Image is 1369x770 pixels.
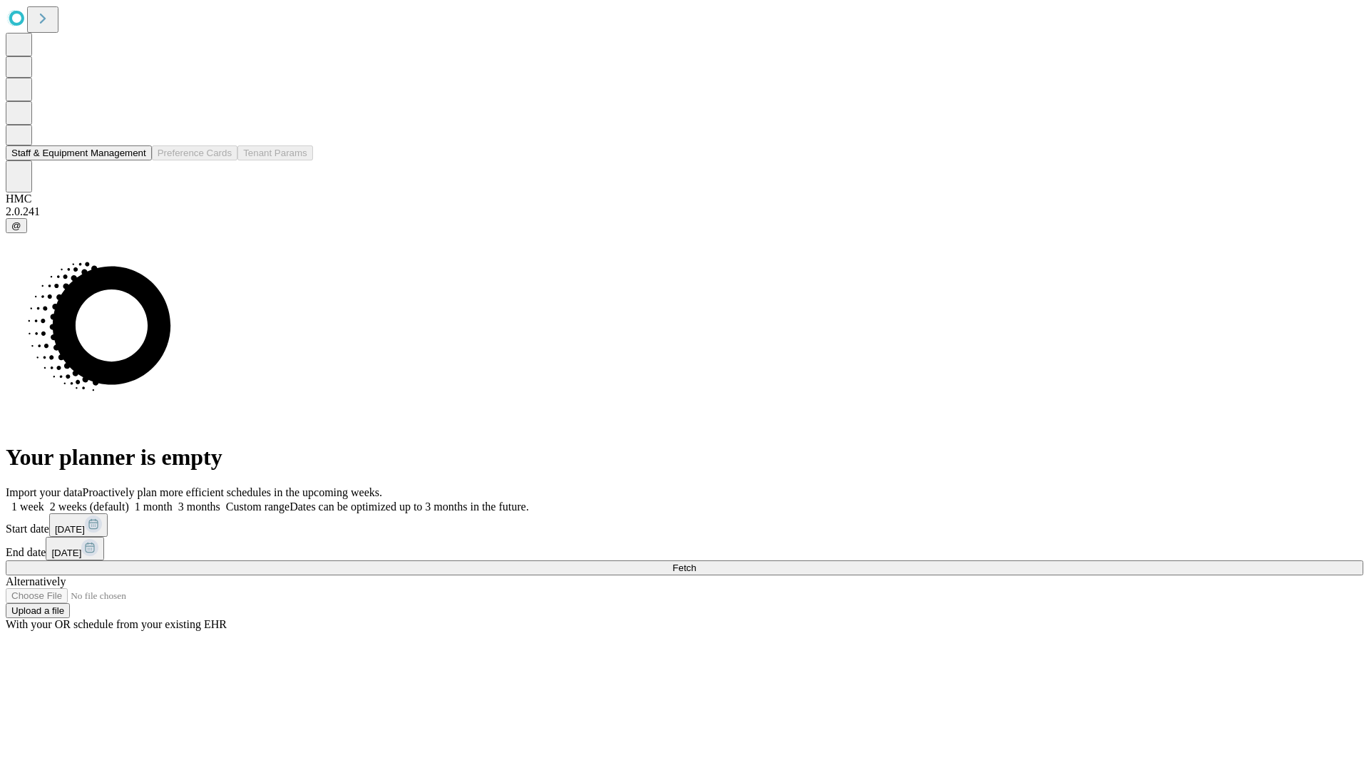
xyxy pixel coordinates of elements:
span: Alternatively [6,575,66,587]
span: Import your data [6,486,83,498]
button: Tenant Params [237,145,313,160]
button: [DATE] [49,513,108,537]
span: 1 week [11,500,44,513]
span: Dates can be optimized up to 3 months in the future. [289,500,528,513]
span: [DATE] [51,548,81,558]
div: 2.0.241 [6,205,1363,218]
button: Fetch [6,560,1363,575]
span: Proactively plan more efficient schedules in the upcoming weeks. [83,486,382,498]
div: End date [6,537,1363,560]
span: Custom range [226,500,289,513]
span: 2 weeks (default) [50,500,129,513]
button: Upload a file [6,603,70,618]
span: Fetch [672,563,696,573]
button: Preference Cards [152,145,237,160]
span: @ [11,220,21,231]
span: With your OR schedule from your existing EHR [6,618,227,630]
span: 1 month [135,500,173,513]
button: @ [6,218,27,233]
span: [DATE] [55,524,85,535]
button: Staff & Equipment Management [6,145,152,160]
h1: Your planner is empty [6,444,1363,471]
span: 3 months [178,500,220,513]
div: HMC [6,192,1363,205]
div: Start date [6,513,1363,537]
button: [DATE] [46,537,104,560]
